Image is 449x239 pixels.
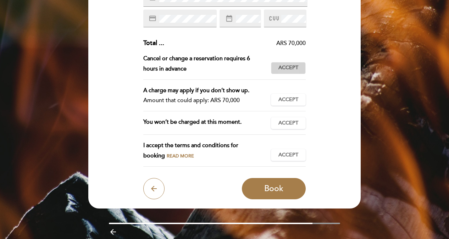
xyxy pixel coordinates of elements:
span: Book [264,184,283,194]
button: arrow_back [143,178,165,199]
div: A charge may apply if you don’t show up. [143,85,266,96]
i: date_range [225,15,233,22]
button: Accept [271,117,306,129]
i: credit_card [149,15,156,22]
div: I accept the terms and conditions for booking [143,140,271,161]
button: Accept [271,62,306,74]
div: Cancel or change a reservation requires 6 hours in advance [143,54,271,74]
i: arrow_back [150,184,158,193]
i: arrow_backward [109,228,117,236]
span: Read more [167,153,194,159]
div: ARS 70,000 [164,39,306,48]
button: Accept [271,94,306,106]
span: Accept [278,119,298,127]
span: Accept [278,151,298,159]
button: Accept [271,149,306,161]
div: You won’t be charged at this moment. [143,117,271,129]
span: Accept [278,64,298,72]
div: Amount that could apply: ARS 70,000 [143,95,266,106]
span: Total ... [143,39,164,47]
span: Accept [278,96,298,104]
button: Book [242,178,306,199]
